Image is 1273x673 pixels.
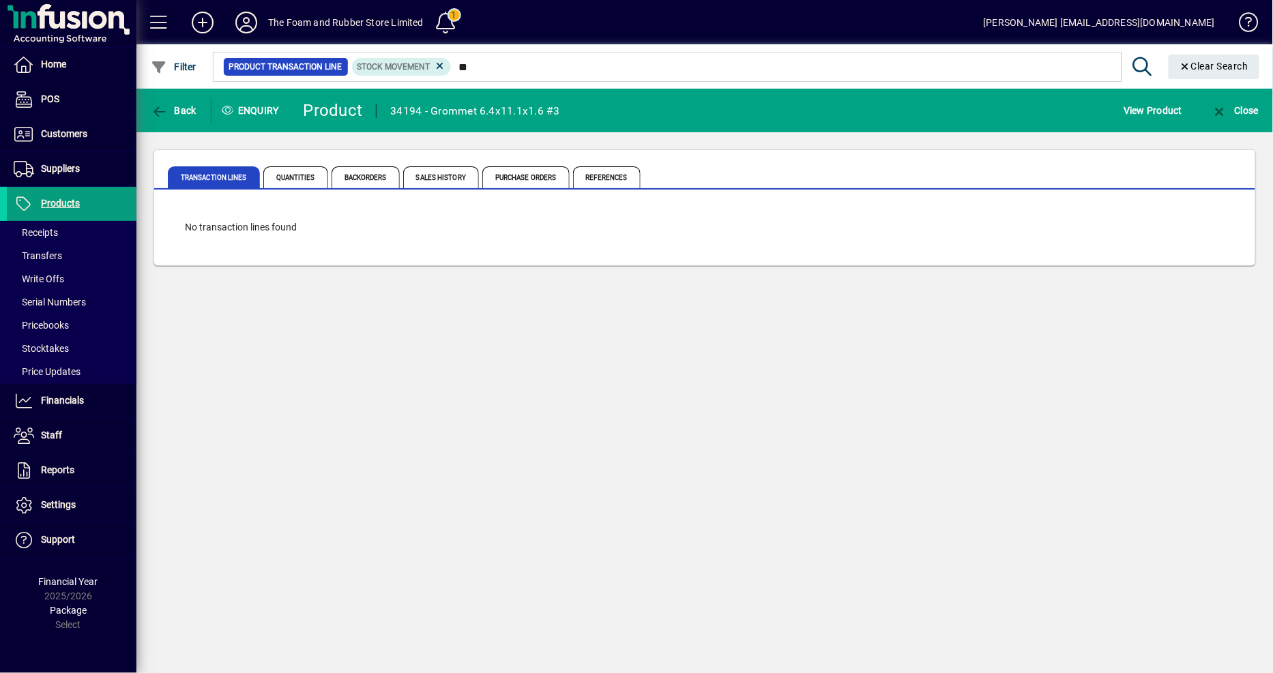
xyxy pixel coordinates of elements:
[357,62,430,72] span: Stock movement
[1211,105,1259,116] span: Close
[168,166,260,188] span: Transaction Lines
[224,10,268,35] button: Profile
[151,105,196,116] span: Back
[7,360,136,383] a: Price Updates
[1120,98,1186,123] button: View Product
[482,166,570,188] span: Purchase Orders
[1169,55,1260,79] button: Clear
[7,523,136,557] a: Support
[151,61,196,72] span: Filter
[41,499,76,510] span: Settings
[7,244,136,267] a: Transfers
[7,453,136,488] a: Reports
[14,343,69,354] span: Stocktakes
[147,98,200,123] button: Back
[147,55,200,79] button: Filter
[229,60,342,74] span: Product Transaction Line
[14,273,64,284] span: Write Offs
[211,100,293,121] div: Enquiry
[7,337,136,360] a: Stocktakes
[171,207,1238,248] div: No transaction lines found
[352,58,452,76] mat-chip: Product Transaction Type: Stock movement
[39,576,98,587] span: Financial Year
[41,128,87,139] span: Customers
[7,83,136,117] a: POS
[1197,98,1273,123] app-page-header-button: Close enquiry
[7,384,136,418] a: Financials
[7,48,136,82] a: Home
[573,166,641,188] span: References
[7,221,136,244] a: Receipts
[403,166,479,188] span: Sales History
[304,100,363,121] div: Product
[41,430,62,440] span: Staff
[14,250,62,261] span: Transfers
[136,98,211,123] app-page-header-button: Back
[263,166,328,188] span: Quantities
[7,290,136,314] a: Serial Numbers
[41,198,80,209] span: Products
[41,93,59,104] span: POS
[41,534,75,545] span: Support
[41,59,66,70] span: Home
[14,297,86,308] span: Serial Numbers
[268,12,424,33] div: The Foam and Rubber Store Limited
[1208,98,1262,123] button: Close
[14,366,81,377] span: Price Updates
[1124,100,1182,121] span: View Product
[50,605,87,616] span: Package
[7,419,136,453] a: Staff
[7,488,136,522] a: Settings
[1180,61,1249,72] span: Clear Search
[1229,3,1256,47] a: Knowledge Base
[7,267,136,290] a: Write Offs
[14,320,69,331] span: Pricebooks
[390,100,560,122] div: 34194 - Grommet 6.4x11.1x1.6 #3
[41,395,84,406] span: Financials
[7,314,136,337] a: Pricebooks
[7,117,136,151] a: Customers
[181,10,224,35] button: Add
[41,163,80,174] span: Suppliers
[14,227,58,238] span: Receipts
[332,166,400,188] span: Backorders
[41,464,74,475] span: Reports
[984,12,1215,33] div: [PERSON_NAME] [EMAIL_ADDRESS][DOMAIN_NAME]
[7,152,136,186] a: Suppliers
